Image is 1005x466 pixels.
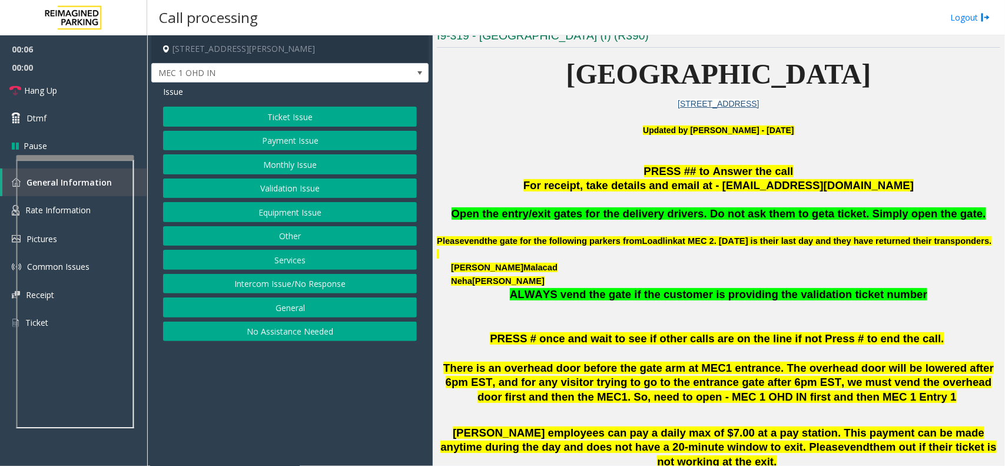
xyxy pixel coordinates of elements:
[642,236,678,246] span: Loadlink
[465,236,485,246] span: vend
[451,263,523,272] span: [PERSON_NAME]
[950,11,990,24] a: Logout
[24,140,47,152] span: Pause
[644,165,794,177] span: PRESS ## to Answer the call
[437,236,464,246] span: Please
[490,332,944,345] span: PRESS # once and wait to see if other calls are on the line if not Press # to end the call.
[443,362,994,404] span: There is an overhead door before the gate arm at MEC1 entrance. The overhead door will be lowered...
[24,84,57,97] span: Hang Up
[643,125,794,135] b: Updated by [PERSON_NAME] - [DATE]
[163,322,417,342] button: No Assistance Needed
[510,288,927,300] span: ALWAYS vend the gate if the customer is providing the validation ticket number
[437,28,1000,48] h3: I9-319 - [GEOGRAPHIC_DATA] (I) (R390)
[163,274,417,294] button: Intercom Issue/No Response
[12,235,21,243] img: 'icon'
[12,291,20,299] img: 'icon'
[151,35,429,63] h4: [STREET_ADDRESS][PERSON_NAME]
[152,64,373,82] span: MEC 1 OHD IN
[828,207,986,220] span: a ticket. Simply open the gate.
[163,202,417,222] button: Equipment Issue
[12,178,21,187] img: 'icon'
[163,250,417,270] button: Services
[678,99,759,108] a: [STREET_ADDRESS]
[163,179,417,199] button: Validation Issue
[12,262,21,272] img: 'icon'
[452,207,829,220] span: Open the entry/exit gates for the delivery drivers. Do not ask them to get
[440,427,984,454] span: [PERSON_NAME] employees can pay a daily max of $7.00 at a pay station. This payment can be made a...
[12,205,19,216] img: 'icon'
[2,168,147,196] a: General Information
[163,85,183,98] span: Issue
[844,441,870,454] span: vend
[26,112,47,124] span: Dtmf
[163,131,417,151] button: Payment Issue
[12,318,19,328] img: 'icon'
[153,3,264,32] h3: Call processing
[678,236,991,246] span: at MEC 2. [DATE] is their last day and they have returned their transponders.
[566,58,871,90] span: [GEOGRAPHIC_DATA]
[485,236,642,246] span: the gate for the following parkers from
[523,263,558,273] span: Malacad
[472,276,545,286] span: [PERSON_NAME]
[163,298,417,318] button: General
[981,11,990,24] img: logout
[163,107,417,127] button: Ticket Issue
[163,226,417,246] button: Other
[451,276,472,286] span: Neha
[163,154,417,174] button: Monthly Issue
[523,179,914,191] span: For receipt, take details and email at - [EMAIL_ADDRESS][DOMAIN_NAME]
